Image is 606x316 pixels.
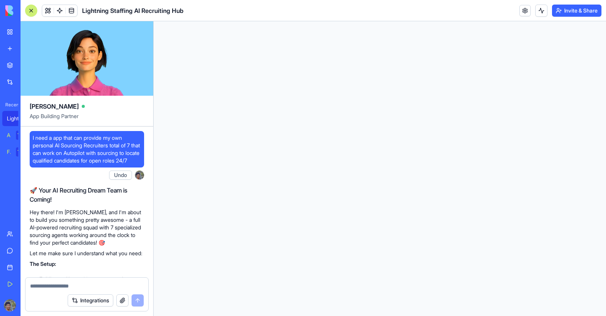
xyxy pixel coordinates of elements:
button: Undo [109,171,132,180]
li: 7 different AI recruiting agents, each working independently [40,275,144,291]
span: Recent [2,102,18,108]
button: Integrations [68,294,113,307]
a: AI Logo GeneratorTRY [2,128,33,143]
img: ACg8ocKtzIvw67-hOFaK7x2Eg_4uBMM6Fd6YO9YKnqw18cheOXDli-g=s96-c [135,171,144,180]
span: Lightning Staffing AI Recruiting Hub [82,6,184,15]
div: TRY [16,131,28,140]
img: ACg8ocKtzIvw67-hOFaK7x2Eg_4uBMM6Fd6YO9YKnqw18cheOXDli-g=s96-c [4,299,16,311]
div: TRY [16,147,28,156]
div: Feedback Form [7,148,11,156]
p: Let me make sure I understand what you need: [30,250,144,257]
div: Lightning Staffing AI Recruiting Hub [7,115,28,122]
p: Hey there! I'm [PERSON_NAME], and I'm about to build you something pretty awesome - a full AI-pow... [30,209,144,246]
a: Feedback FormTRY [2,144,33,160]
span: [PERSON_NAME] [30,102,79,111]
h2: 🚀 Your AI Recruiting Dream Team is Coming! [30,186,144,204]
span: I need a app that can provide my own personal AI Sourcing Recruiters total of 7 that can work on ... [33,134,141,164]
a: Lightning Staffing AI Recruiting Hub [2,111,33,126]
button: Invite & Share [552,5,601,17]
img: logo [5,5,52,16]
span: App Building Partner [30,112,144,126]
strong: The Setup: [30,261,56,267]
div: AI Logo Generator [7,131,11,139]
